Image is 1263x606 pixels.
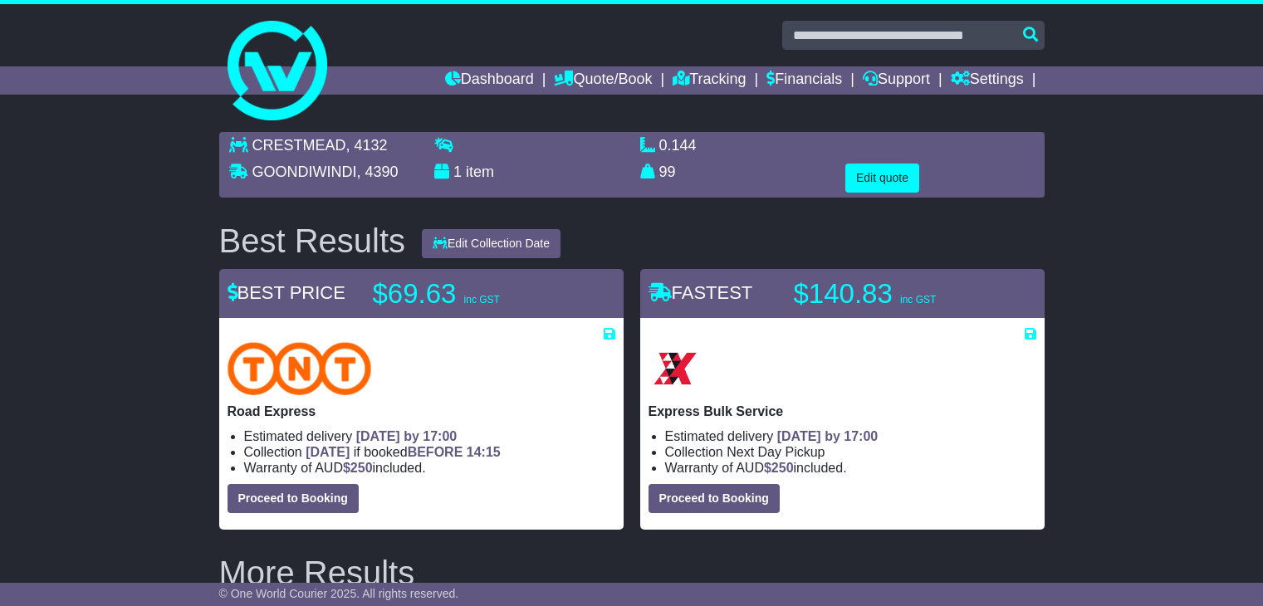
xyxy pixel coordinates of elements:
[244,428,615,444] li: Estimated delivery
[554,66,652,95] a: Quote/Book
[659,164,676,180] span: 99
[673,66,746,95] a: Tracking
[343,461,373,475] span: $
[252,137,346,154] span: CRESTMEAD
[794,277,1001,310] p: $140.83
[228,484,359,513] button: Proceed to Booking
[244,460,615,476] li: Warranty of AUD included.
[727,445,825,459] span: Next Day Pickup
[659,137,697,154] span: 0.144
[649,484,780,513] button: Proceed to Booking
[211,222,414,259] div: Best Results
[771,461,794,475] span: 250
[665,428,1036,444] li: Estimated delivery
[777,429,879,443] span: [DATE] by 17:00
[306,445,500,459] span: if booked
[422,229,561,258] button: Edit Collection Date
[649,342,702,395] img: Border Express: Express Bulk Service
[228,282,345,303] span: BEST PRICE
[306,445,350,459] span: [DATE]
[357,164,399,180] span: , 4390
[900,294,936,305] span: inc GST
[766,66,842,95] a: Financials
[467,445,501,459] span: 14:15
[219,555,1045,591] h2: More Results
[356,429,458,443] span: [DATE] by 17:00
[244,444,615,460] li: Collection
[649,403,1036,419] p: Express Bulk Service
[764,461,794,475] span: $
[219,587,459,600] span: © One World Courier 2025. All rights reserved.
[408,445,463,459] span: BEFORE
[373,277,580,310] p: $69.63
[464,294,500,305] span: inc GST
[228,342,372,395] img: TNT Domestic: Road Express
[845,164,919,193] button: Edit quote
[346,137,388,154] span: , 4132
[453,164,462,180] span: 1
[466,164,494,180] span: item
[445,66,534,95] a: Dashboard
[863,66,930,95] a: Support
[665,460,1036,476] li: Warranty of AUD included.
[350,461,373,475] span: 250
[951,66,1024,95] a: Settings
[252,164,357,180] span: GOONDIWINDI
[649,282,753,303] span: FASTEST
[228,403,615,419] p: Road Express
[665,444,1036,460] li: Collection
